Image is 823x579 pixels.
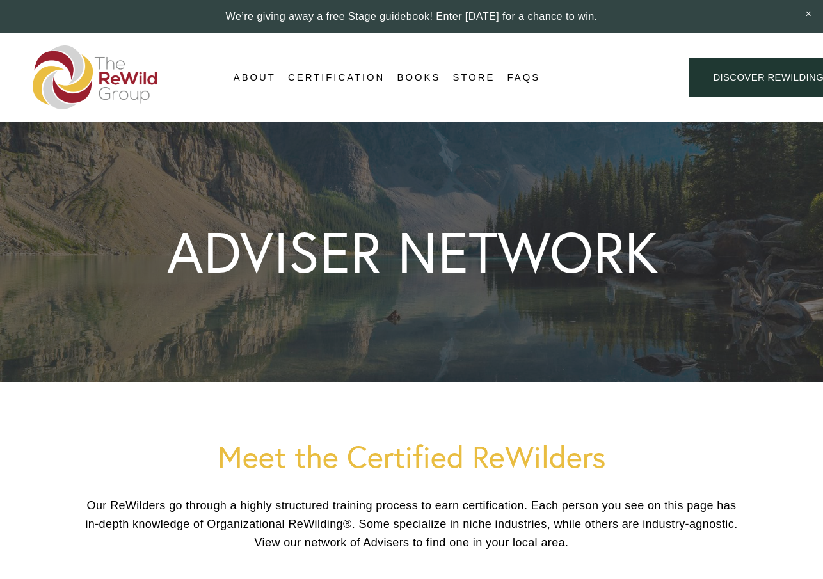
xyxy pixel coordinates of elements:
h1: ADVISER NETWORK [167,224,658,280]
a: Certification [288,68,385,87]
h1: Meet the Certified ReWilders [85,440,738,473]
a: Store [453,68,495,87]
p: Our ReWilders go through a highly structured training process to earn certification. Each person ... [85,496,738,551]
a: Books [397,68,441,87]
a: FAQs [507,68,541,87]
img: The ReWild Group [33,45,158,109]
a: About [234,68,276,87]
